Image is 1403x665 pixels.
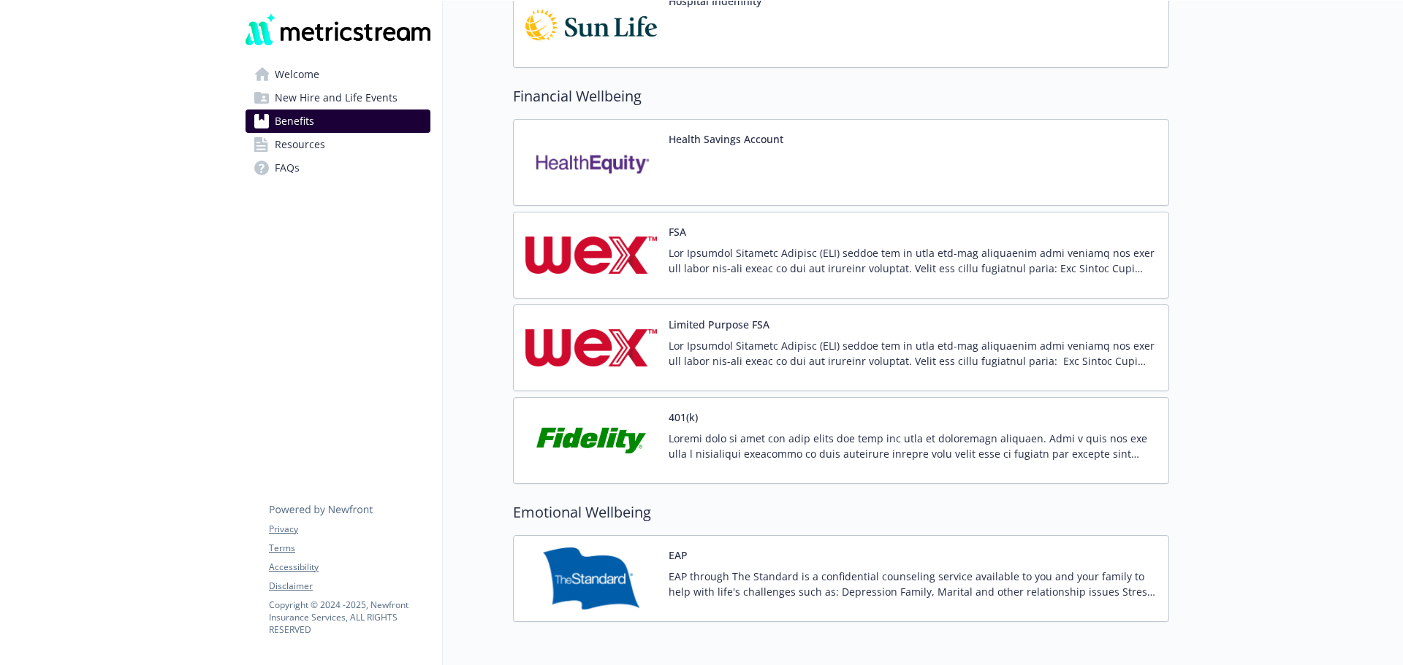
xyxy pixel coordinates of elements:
[275,133,325,156] span: Resources
[513,85,1169,107] h2: Financial Wellbeing
[269,523,430,536] a: Privacy
[669,131,783,147] button: Health Savings Account
[513,501,1169,523] h2: Emotional Wellbeing
[669,410,698,425] button: 401(k)
[669,547,688,563] button: EAP
[246,86,430,109] a: New Hire and Life Events
[246,109,430,133] a: Benefits
[275,86,398,109] span: New Hire and Life Events
[525,547,657,610] img: Standard Insurance Company carrier logo
[669,431,1157,461] p: Loremi dolo si amet con adip elits doe temp inc utla et doloremagn aliquaen. Admi v quis nos exe ...
[669,317,769,332] button: Limited Purpose FSA
[525,410,657,472] img: Fidelity Investments carrier logo
[525,224,657,286] img: Wex Inc. carrier logo
[269,599,430,636] p: Copyright © 2024 - 2025 , Newfront Insurance Services, ALL RIGHTS RESERVED
[269,580,430,593] a: Disclaimer
[669,245,1157,276] p: Lor Ipsumdol Sitametc Adipisc (ELI) seddoe tem in utla etd-mag aliquaenim admi veniamq nos exer u...
[275,156,300,180] span: FAQs
[246,133,430,156] a: Resources
[269,561,430,574] a: Accessibility
[246,63,430,86] a: Welcome
[275,109,314,133] span: Benefits
[669,338,1157,369] p: Lor Ipsumdol Sitametc Adipisc (ELI) seddoe tem in utla etd-mag aliquaenim admi veniamq nos exer u...
[525,317,657,379] img: Wex Inc. carrier logo
[525,131,657,193] img: Health Equity carrier logo
[269,542,430,555] a: Terms
[669,224,686,239] button: FSA
[246,156,430,180] a: FAQs
[275,63,319,86] span: Welcome
[669,569,1157,599] p: EAP through The Standard is a confidential counseling service available to you and your family to...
